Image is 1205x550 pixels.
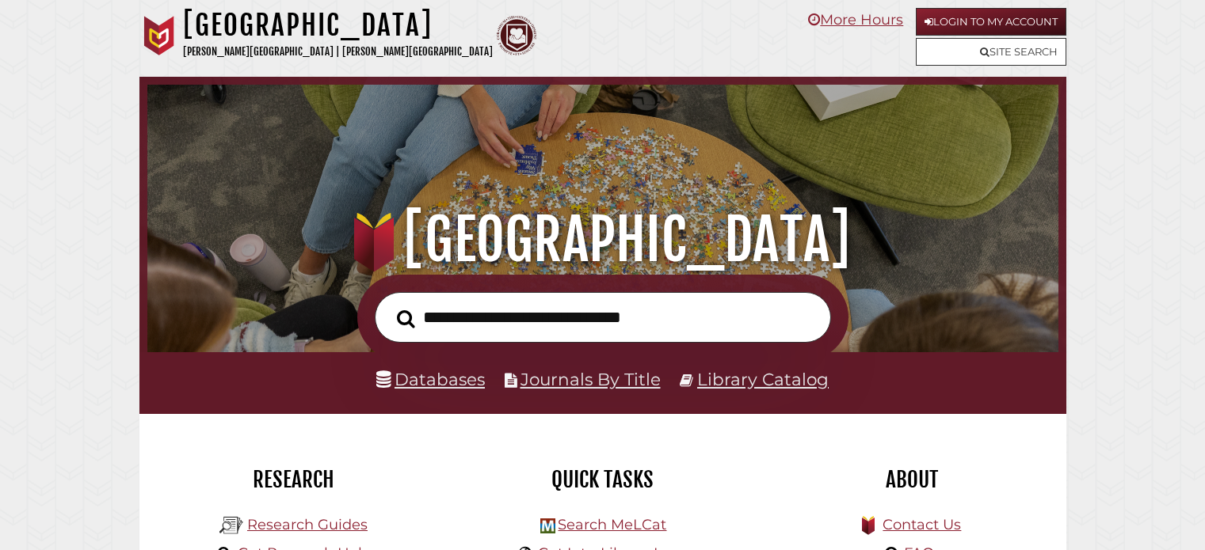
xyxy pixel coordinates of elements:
[697,369,829,389] a: Library Catalog
[521,369,661,389] a: Journals By Title
[183,43,493,61] p: [PERSON_NAME][GEOGRAPHIC_DATA] | [PERSON_NAME][GEOGRAPHIC_DATA]
[883,516,961,533] a: Contact Us
[376,369,485,389] a: Databases
[183,8,493,43] h1: [GEOGRAPHIC_DATA]
[139,16,179,55] img: Calvin University
[558,516,666,533] a: Search MeLCat
[808,11,903,28] a: More Hours
[397,309,415,328] i: Search
[219,514,243,537] img: Hekman Library Logo
[389,305,423,332] button: Search
[497,16,536,55] img: Calvin Theological Seminary
[247,516,368,533] a: Research Guides
[151,466,437,493] h2: Research
[165,205,1039,275] h1: [GEOGRAPHIC_DATA]
[916,8,1066,36] a: Login to My Account
[916,38,1066,66] a: Site Search
[540,518,555,533] img: Hekman Library Logo
[769,466,1054,493] h2: About
[460,466,745,493] h2: Quick Tasks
